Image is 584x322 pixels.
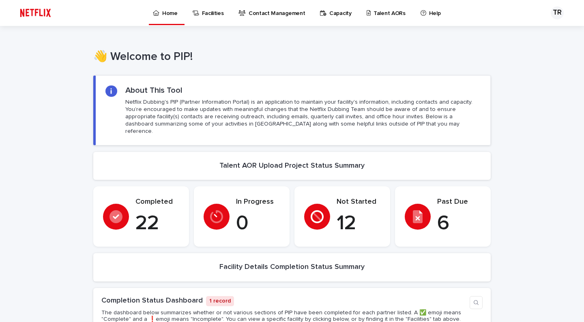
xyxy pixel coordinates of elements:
[236,211,280,236] p: 0
[437,211,481,236] p: 6
[219,263,365,272] h2: Facility Details Completion Status Summary
[125,98,481,135] p: Netflix Dubbing's PIP (Partner Information Portal) is an application to maintain your facility's ...
[206,296,234,306] p: 1 record
[337,211,380,236] p: 12
[125,85,182,95] h2: About This Tool
[437,198,481,207] p: Past Due
[135,211,179,236] p: 22
[551,6,564,19] div: TR
[16,5,55,21] img: ifQbXi3ZQGMSEF7WDB7W
[236,198,280,207] p: In Progress
[93,50,491,64] h1: 👋 Welcome to PIP!
[337,198,380,207] p: Not Started
[101,297,203,304] a: Completion Status Dashboard
[135,198,179,207] p: Completed
[219,162,365,171] h2: Talent AOR Upload Project Status Summary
